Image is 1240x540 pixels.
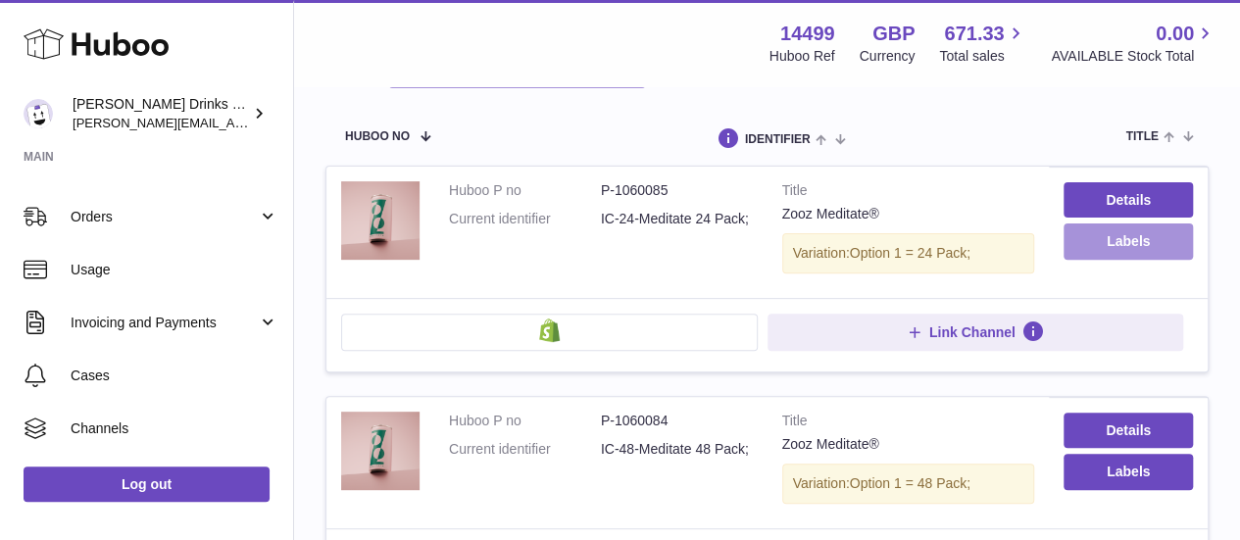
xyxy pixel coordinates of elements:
[71,419,278,438] span: Channels
[341,181,420,260] img: Zooz Meditate®
[1156,21,1194,47] span: 0.00
[944,21,1004,47] span: 671.33
[73,115,393,130] span: [PERSON_NAME][EMAIL_ADDRESS][DOMAIN_NAME]
[780,21,835,47] strong: 14499
[745,133,811,146] span: identifier
[782,464,1035,504] div: Variation:
[768,314,1184,351] button: Link Channel
[24,466,270,502] a: Log out
[939,47,1026,66] span: Total sales
[73,95,249,132] div: [PERSON_NAME] Drinks LTD (t/a Zooz)
[782,412,1035,435] strong: Title
[341,412,420,490] img: Zooz Meditate®
[449,210,601,228] dt: Current identifier
[1064,413,1193,448] a: Details
[1125,130,1158,143] span: title
[939,21,1026,66] a: 671.33 Total sales
[850,475,970,491] span: Option 1 = 48 Pack;
[872,21,915,47] strong: GBP
[71,261,278,279] span: Usage
[449,181,601,200] dt: Huboo P no
[1051,21,1216,66] a: 0.00 AVAILABLE Stock Total
[71,367,278,385] span: Cases
[1064,223,1193,259] button: Labels
[449,440,601,459] dt: Current identifier
[850,245,970,261] span: Option 1 = 24 Pack;
[345,130,410,143] span: Huboo no
[1051,47,1216,66] span: AVAILABLE Stock Total
[1064,454,1193,489] button: Labels
[782,181,1035,205] strong: Title
[782,233,1035,273] div: Variation:
[782,435,1035,454] div: Zooz Meditate®
[601,440,753,459] dd: IC-48-Meditate 48 Pack;
[71,314,258,332] span: Invoicing and Payments
[24,99,53,128] img: daniel@zoosdrinks.com
[71,208,258,226] span: Orders
[929,323,1016,341] span: Link Channel
[539,319,560,342] img: shopify-small.png
[601,210,753,228] dd: IC-24-Meditate 24 Pack;
[782,205,1035,223] div: Zooz Meditate®
[769,47,835,66] div: Huboo Ref
[449,412,601,430] dt: Huboo P no
[601,412,753,430] dd: P-1060084
[860,47,916,66] div: Currency
[1064,182,1193,218] a: Details
[601,181,753,200] dd: P-1060085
